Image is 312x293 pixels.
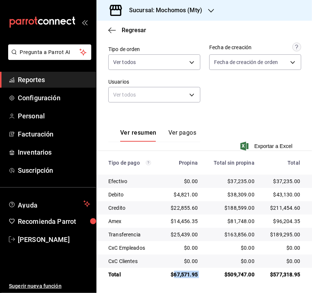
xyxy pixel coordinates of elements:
[120,129,196,142] div: navigation tabs
[210,160,254,166] div: Total sin propina
[168,231,198,238] div: $25,439.00
[20,48,80,56] span: Pregunta a Parrot AI
[168,160,198,166] div: Propina
[146,160,151,165] svg: Los pagos realizados con Pay y otras terminales son montos brutos.
[168,178,198,185] div: $0.00
[266,231,300,238] div: $189,295.00
[108,244,156,252] div: CxC Empleados
[108,87,200,102] div: Ver todos
[108,178,156,185] div: Efectivo
[168,244,198,252] div: $0.00
[18,93,90,103] span: Configuración
[18,235,90,245] span: [PERSON_NAME]
[18,111,90,121] span: Personal
[168,271,198,278] div: $67,571.95
[18,216,90,226] span: Recomienda Parrot
[82,19,88,25] button: open_drawer_menu
[210,244,254,252] div: $0.00
[123,6,202,15] h3: Sucursal: Mochomos (Mty)
[113,58,136,66] span: Ver todos
[120,129,157,142] button: Ver resumen
[209,44,252,51] div: Fecha de creación
[168,218,198,225] div: $14,456.35
[108,218,156,225] div: Amex
[242,142,293,151] button: Exportar a Excel
[9,282,90,290] span: Sugerir nueva función
[108,27,146,34] button: Regresar
[210,191,254,198] div: $38,309.00
[266,178,300,185] div: $37,235.00
[18,147,90,157] span: Inventarios
[168,191,198,198] div: $4,821.00
[266,204,300,212] div: $211,454.60
[210,257,254,265] div: $0.00
[108,80,200,85] label: Usuarios
[266,160,300,166] div: Total
[266,244,300,252] div: $0.00
[108,160,156,166] div: Tipo de pago
[18,165,90,175] span: Suscripción
[266,271,300,278] div: $577,318.95
[108,191,156,198] div: Debito
[18,129,90,139] span: Facturación
[122,27,146,34] span: Regresar
[5,54,91,61] a: Pregunta a Parrot AI
[266,257,300,265] div: $0.00
[18,199,81,208] span: Ayuda
[108,271,156,278] div: Total
[266,191,300,198] div: $43,130.00
[210,178,254,185] div: $37,235.00
[210,204,254,212] div: $188,599.00
[18,75,90,85] span: Reportes
[266,218,300,225] div: $96,204.35
[108,204,156,212] div: Credito
[210,231,254,238] div: $163,856.00
[168,257,198,265] div: $0.00
[168,129,196,142] button: Ver pagos
[168,204,198,212] div: $22,855.60
[108,47,200,52] label: Tipo de orden
[210,218,254,225] div: $81,748.00
[108,231,156,238] div: Transferencia
[8,44,91,60] button: Pregunta a Parrot AI
[214,58,278,66] span: Fecha de creación de orden
[210,271,254,278] div: $509,747.00
[108,257,156,265] div: CxC Clientes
